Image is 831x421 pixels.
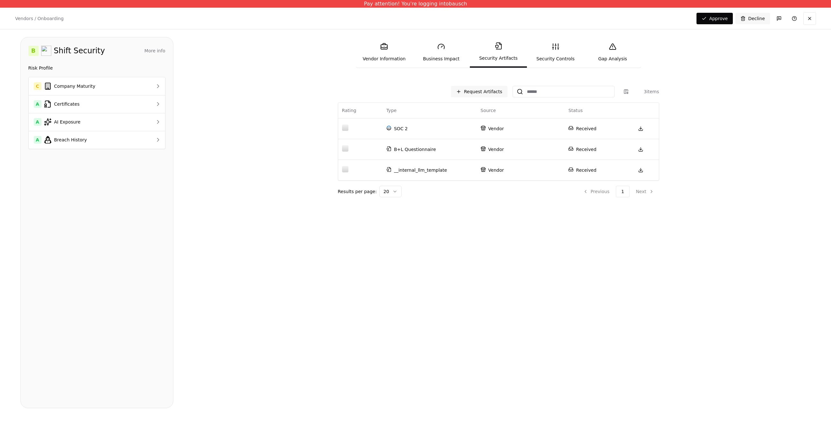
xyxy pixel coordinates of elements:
p: Received [568,167,627,173]
button: Approve [696,13,733,24]
div: AI Exposure [34,118,138,126]
button: More info [144,45,165,56]
div: Certificates [34,100,138,108]
p: Results per page: [338,188,377,195]
div: B [28,46,39,56]
button: Request Artifacts [451,86,507,97]
a: Business Impact [413,38,470,67]
p: SOC 2 [386,125,473,132]
a: Security Controls [527,38,584,67]
div: Breach History [34,136,138,144]
p: Vendor [481,125,561,132]
div: Company Maturity [34,82,138,90]
p: Received [568,146,627,153]
nav: pagination [578,186,659,197]
p: Vendor [481,167,561,173]
p: B+L Questionnaire [386,146,473,153]
div: Source [481,107,496,114]
p: Vendor [481,146,561,153]
div: Rating [342,107,356,114]
p: Received [568,125,627,132]
p: Vendors / Onboarding [15,15,64,22]
div: A [34,118,41,126]
div: Type [386,107,397,114]
p: __internal_llm_template [386,167,473,173]
div: 3 items [634,88,659,95]
div: C [34,82,41,90]
a: Gap Analysis [584,38,641,67]
a: Security Artifacts [470,37,527,68]
div: Risk Profile [28,64,165,72]
img: Shift Security [41,46,51,56]
button: Decline [735,13,770,24]
button: 1 [616,186,630,197]
div: Status [568,107,583,114]
a: Vendor Information [356,38,413,67]
div: Shift Security [54,46,105,56]
div: A [34,100,41,108]
div: A [34,136,41,144]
